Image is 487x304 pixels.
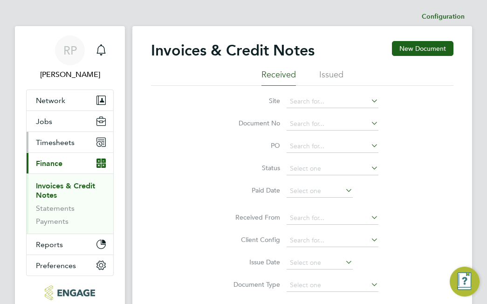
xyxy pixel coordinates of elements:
[151,41,315,60] h2: Invoices & Credit Notes
[36,117,52,126] span: Jobs
[27,132,113,152] button: Timesheets
[287,212,378,225] input: Search for...
[27,90,113,111] button: Network
[287,95,378,108] input: Search for...
[63,44,77,56] span: RP
[226,164,280,172] label: Status
[36,240,63,249] span: Reports
[226,213,280,221] label: Received From
[287,117,378,131] input: Search for...
[226,97,280,105] label: Site
[319,69,343,86] li: Issued
[26,69,114,80] span: Richard Pogmore
[261,69,296,86] li: Received
[287,185,353,198] input: Select one
[36,159,62,168] span: Finance
[26,285,114,300] a: Go to home page
[36,138,75,147] span: Timesheets
[27,234,113,255] button: Reports
[226,280,280,289] label: Document Type
[226,141,280,150] label: PO
[36,261,76,270] span: Preferences
[27,153,113,173] button: Finance
[27,173,113,234] div: Finance
[36,217,69,226] a: Payments
[287,234,378,247] input: Search for...
[392,41,453,56] button: New Document
[226,258,280,266] label: Issue Date
[287,162,378,175] input: Select one
[450,267,480,297] button: Engage Resource Center
[36,204,75,213] a: Statements
[26,35,114,80] a: RP[PERSON_NAME]
[45,285,95,300] img: northbuildrecruit-logo-retina.png
[226,119,280,127] label: Document No
[27,255,113,276] button: Preferences
[287,140,378,153] input: Search for...
[226,186,280,194] label: Paid Date
[287,256,353,269] input: Select one
[287,279,378,292] input: Select one
[36,96,65,105] span: Network
[422,7,465,26] li: Configuration
[36,181,95,200] a: Invoices & Credit Notes
[27,111,113,131] button: Jobs
[226,235,280,244] label: Client Config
